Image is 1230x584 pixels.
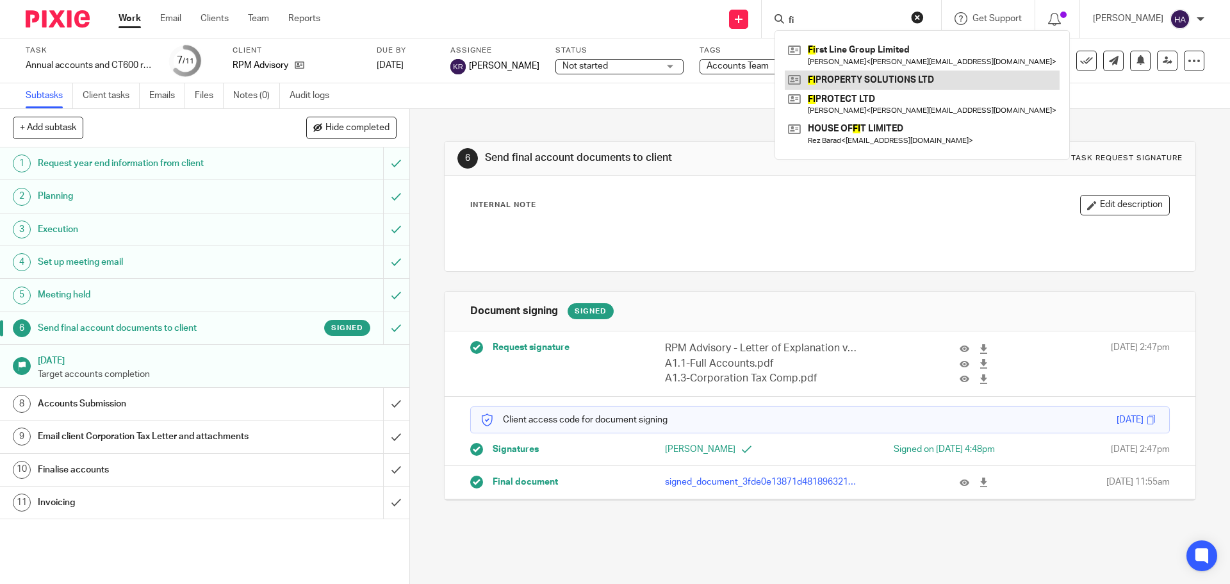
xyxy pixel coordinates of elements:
h1: Send final account documents to client [485,151,848,165]
span: Final document [493,476,558,488]
div: Annual accounts and CT600 return - [DATE] [26,59,154,72]
a: Work [119,12,141,25]
div: 2 [13,188,31,206]
div: 4 [13,253,31,271]
p: Target accounts completion [38,368,397,381]
h1: Send final account documents to client [38,319,259,338]
div: 6 [457,148,478,169]
p: Client access code for document signing [480,413,668,426]
span: [DATE] [377,61,404,70]
div: Signed on [DATE] 4:48pm [840,443,995,456]
span: Get Support [972,14,1022,23]
button: Edit description [1080,195,1170,215]
span: Signed [331,322,363,333]
h1: Document signing [470,305,558,318]
a: Notes (0) [233,83,280,108]
div: 9 [13,428,31,446]
label: Due by [377,46,434,56]
span: Hide completed [325,123,389,133]
h1: [DATE] [38,351,397,367]
label: Tags [700,46,828,56]
span: Accounts Team [707,62,769,71]
a: Reports [288,12,320,25]
button: Hide completed [306,117,397,138]
span: [DATE] 2:47pm [1111,341,1170,386]
a: Files [195,83,224,108]
span: [DATE] 2:47pm [1111,443,1170,456]
h1: Execution [38,220,259,239]
small: /11 [183,58,194,65]
div: Annual accounts and CT600 return - April 2025 [26,59,154,72]
div: 6 [13,319,31,337]
a: Client tasks [83,83,140,108]
label: Assignee [450,46,539,56]
p: [PERSON_NAME] [1093,12,1163,25]
input: Search [787,15,903,27]
p: A1.1-Full Accounts.pdf [665,356,858,371]
h1: Email client Corporation Tax Letter and attachments [38,427,259,446]
div: [DATE] [1117,413,1144,426]
a: Audit logs [290,83,339,108]
h1: Finalise accounts [38,460,259,480]
a: Clients [201,12,229,25]
div: 3 [13,221,31,238]
h1: Request year end information from client [38,154,259,173]
a: Team [248,12,269,25]
div: Signed [568,303,614,319]
div: 11 [13,494,31,512]
h1: Invoicing [38,493,259,512]
p: RPM Advisory [233,59,288,72]
h1: Meeting held [38,285,259,305]
label: Status [555,46,684,56]
a: Email [160,12,181,25]
label: Client [233,46,361,56]
p: signed_document_3fde0e13871d481896321d8f9410e086.pdf [665,476,858,488]
div: 5 [13,287,31,305]
img: Pixie [26,10,90,28]
h1: Set up meeting email [38,253,259,272]
div: 8 [13,395,31,413]
span: Request signature [493,341,570,354]
div: 1 [13,154,31,172]
span: Signatures [493,443,539,456]
p: A1.3-Corporation Tax Comp.pdf [665,371,858,386]
div: 10 [13,461,31,479]
p: RPM Advisory - Letter of Explanation v1.pdf [665,341,858,356]
img: svg%3E [1170,9,1190,29]
button: Clear [911,11,924,24]
span: [PERSON_NAME] [469,60,539,72]
button: + Add subtask [13,117,83,138]
label: Task [26,46,154,56]
p: Internal Note [470,200,536,210]
div: Task request signature [1071,153,1183,163]
p: [PERSON_NAME] [665,443,820,456]
img: svg%3E [450,59,466,74]
a: Subtasks [26,83,73,108]
h1: Accounts Submission [38,394,259,413]
h1: Planning [38,187,259,206]
a: Emails [149,83,185,108]
span: Not started [562,62,608,71]
span: [DATE] 11:55am [1106,476,1170,488]
div: 7 [177,53,194,68]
